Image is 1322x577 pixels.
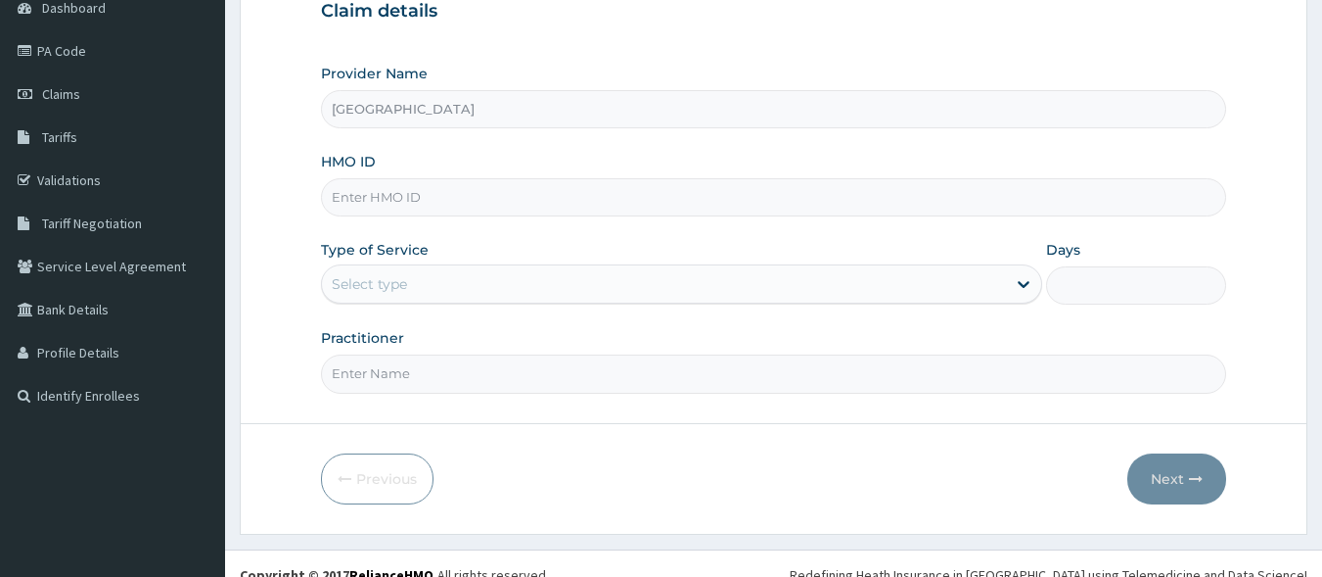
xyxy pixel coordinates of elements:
[321,152,376,171] label: HMO ID
[42,128,77,146] span: Tariffs
[1046,240,1080,260] label: Days
[1127,454,1226,505] button: Next
[332,274,407,294] div: Select type
[42,215,142,232] span: Tariff Negotiation
[321,178,1227,216] input: Enter HMO ID
[321,240,429,260] label: Type of Service
[321,454,433,505] button: Previous
[42,85,80,103] span: Claims
[321,328,404,348] label: Practitioner
[321,64,428,83] label: Provider Name
[321,355,1227,393] input: Enter Name
[321,1,1227,23] h3: Claim details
